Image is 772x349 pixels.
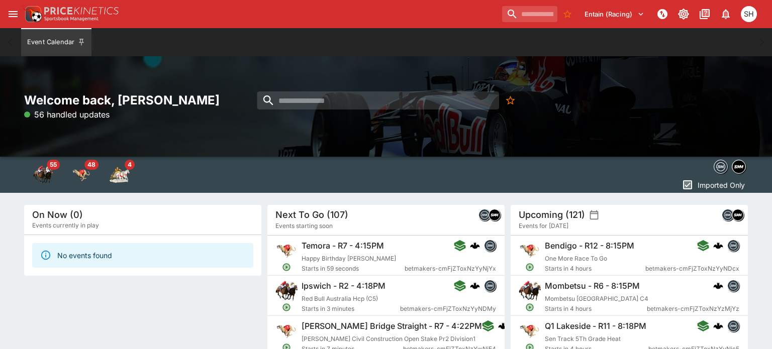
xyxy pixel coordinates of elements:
button: Event Calendar [21,28,91,56]
span: One More Race To Go [545,255,607,262]
span: Events starting soon [275,221,333,231]
img: greyhound_racing.png [519,240,541,262]
img: PriceKinetics [44,7,119,15]
span: Events for [DATE] [519,221,568,231]
svg: Open [282,263,291,272]
div: Stephen Hunt [741,6,757,22]
img: betmakers.png [728,320,739,331]
div: betmakers [727,320,739,332]
span: [PERSON_NAME] Civil Construction Open Stake Pr2 Division1 [302,335,475,342]
div: cerberus [470,241,480,251]
img: greyhound_racing.png [519,320,541,342]
h6: Ipswich - R2 - 4:18PM [302,281,385,291]
img: greyhound_racing [71,165,91,185]
img: horse_racing.png [275,280,298,302]
input: search [257,91,499,109]
button: Select Tenant [578,6,650,22]
input: search [502,6,557,22]
h6: Temora - R7 - 4:15PM [302,241,384,251]
div: cerberus [713,321,723,331]
div: cerberus [713,241,723,251]
span: Starts in 4 hours [545,264,645,274]
div: cerberus [713,281,723,291]
p: Imported Only [698,180,745,190]
button: No Bookmarks [501,91,519,109]
img: betmakers.png [728,240,739,251]
span: 48 [84,160,99,170]
div: samemeetingmulti [732,160,746,174]
span: 55 [47,160,60,170]
img: betmakers.png [479,209,490,220]
span: betmakers-cmFjZToxNzYyNjYx [405,264,496,274]
img: horse_racing [33,165,53,185]
button: open drawer [4,5,22,23]
div: betmakers [478,209,491,221]
img: samemeetingmulti.png [732,209,743,220]
div: cerberus [470,281,480,291]
img: betmakers.png [714,160,727,173]
div: betmakers [727,240,739,252]
button: settings [589,210,599,220]
img: greyhound_racing.png [275,320,298,342]
div: samemeetingmulti [489,209,501,221]
button: Imported Only [679,177,748,193]
button: Stephen Hunt [738,3,760,25]
div: betmakers [727,280,739,292]
img: logo-cerberus.svg [713,321,723,331]
h5: On Now (0) [32,209,83,220]
span: 4 [125,160,135,170]
button: No Bookmarks [559,6,575,22]
span: betmakers-cmFjZToxNzYzMjYz [647,304,739,314]
span: Sen Track 5Th Grade Heat [545,335,621,342]
span: Starts in 4 hours [545,304,647,314]
div: Event type filters [712,157,748,177]
h5: Upcoming (121) [519,209,585,220]
h6: [PERSON_NAME] Bridge Straight - R7 - 4:22PM [302,321,482,331]
img: samemeetingmulti.png [732,160,745,173]
img: logo-cerberus.svg [498,321,508,331]
h2: Welcome back, [PERSON_NAME] [24,92,261,108]
h6: Mombetsu - R6 - 8:15PM [545,281,640,291]
p: 56 handled updates [24,108,110,121]
h6: Q1 Lakeside - R11 - 8:18PM [545,321,646,331]
svg: Open [282,303,291,312]
img: betmakers.png [485,240,496,251]
span: betmakers-cmFjZToxNzYyNDMy [400,304,496,314]
div: samemeetingmulti [732,209,744,221]
h6: Bendigo - R12 - 8:15PM [545,241,634,251]
img: logo-cerberus.svg [470,241,480,251]
div: betmakers [484,240,496,252]
img: logo-cerberus.svg [713,241,723,251]
img: horse_racing.png [519,280,541,302]
img: harness_racing [110,165,130,185]
div: betmakers [484,280,496,292]
svg: Open [525,303,534,312]
div: cerberus [498,321,508,331]
img: logo-cerberus.svg [713,281,723,291]
img: betmakers.png [485,280,496,291]
div: Horse Racing [33,165,53,185]
span: Happy Birthday [PERSON_NAME] [302,255,396,262]
span: Events currently in play [32,220,99,230]
span: Mombetsu [GEOGRAPHIC_DATA] C4 [545,295,648,302]
button: Notifications [717,5,735,23]
div: betmakers [714,160,728,174]
img: PriceKinetics Logo [22,4,42,24]
div: Harness Racing [110,165,130,185]
button: NOT Connected to PK [653,5,671,23]
svg: Open [525,263,534,272]
h5: Next To Go (107) [275,209,348,220]
img: greyhound_racing.png [275,240,298,262]
img: samemeetingmulti.png [489,209,500,220]
div: Event type filters [24,157,139,193]
button: Toggle light/dark mode [674,5,693,23]
span: Starts in 3 minutes [302,304,400,314]
img: logo-cerberus.svg [470,281,480,291]
div: betmakers [722,209,734,221]
img: Sportsbook Management [44,17,99,21]
div: Greyhound Racing [71,165,91,185]
span: betmakers-cmFjZToxNzYyNDcx [645,264,739,274]
img: betmakers.png [722,209,733,220]
span: Red Bull Australia Hcp (C5) [302,295,378,302]
img: betmakers.png [728,280,739,291]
